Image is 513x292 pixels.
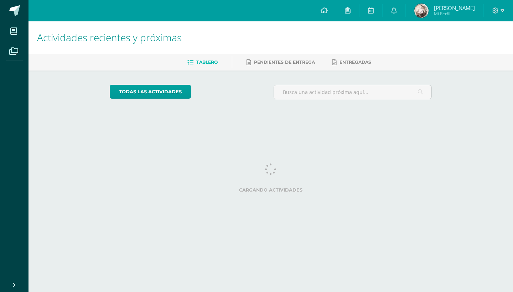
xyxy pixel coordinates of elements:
span: Entregadas [340,59,371,65]
span: [PERSON_NAME] [434,4,475,11]
span: Pendientes de entrega [254,59,315,65]
a: Tablero [187,57,218,68]
img: 07deca5ba059dadc87c3e2af257f9071.png [414,4,429,18]
a: Pendientes de entrega [247,57,315,68]
span: Tablero [196,59,218,65]
input: Busca una actividad próxima aquí... [274,85,432,99]
span: Mi Perfil [434,11,475,17]
a: Entregadas [332,57,371,68]
label: Cargando actividades [110,187,432,193]
a: todas las Actividades [110,85,191,99]
span: Actividades recientes y próximas [37,31,182,44]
